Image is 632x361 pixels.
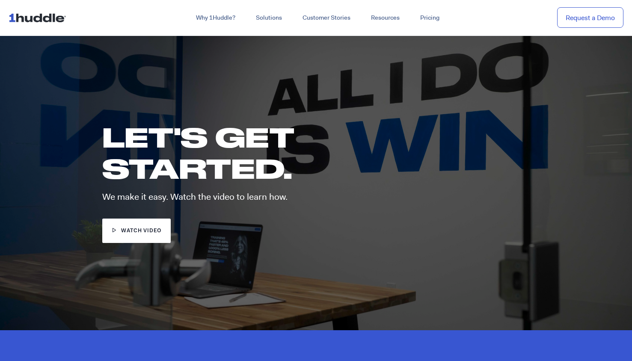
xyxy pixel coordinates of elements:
[186,10,246,26] a: Why 1Huddle?
[102,192,397,201] p: We make it easy. Watch the video to learn how.
[121,227,161,235] span: watch video
[102,219,171,243] a: watch video
[246,10,292,26] a: Solutions
[361,10,410,26] a: Resources
[102,121,384,184] h1: LET'S GET STARTED.
[292,10,361,26] a: Customer Stories
[557,7,623,28] a: Request a Demo
[9,9,70,26] img: ...
[410,10,450,26] a: Pricing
